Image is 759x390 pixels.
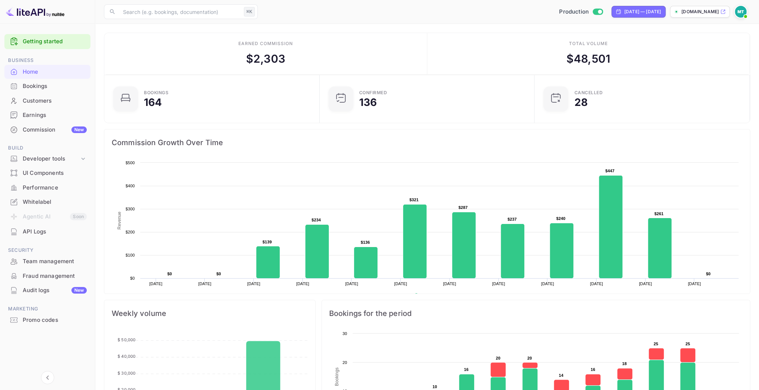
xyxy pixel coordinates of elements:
div: CommissionNew [4,123,90,137]
div: Whitelabel [4,195,90,209]
a: Audit logsNew [4,283,90,297]
div: Confirmed [359,91,387,95]
div: Earnings [23,111,87,119]
text: [DATE] [443,282,456,286]
div: Promo codes [4,313,90,327]
a: UI Components [4,166,90,180]
div: UI Components [23,169,87,177]
div: Developer tools [23,155,79,163]
a: API Logs [4,225,90,238]
text: [DATE] [492,282,505,286]
a: Earnings [4,108,90,122]
a: Performance [4,181,90,194]
span: Production [559,8,589,16]
span: Bookings for the period [329,308,743,319]
text: $136 [361,240,370,244]
text: [DATE] [590,282,603,286]
img: Marcin Teodoru [735,6,747,18]
text: $0 [706,272,711,276]
text: [DATE] [149,282,163,286]
text: $500 [126,161,135,165]
div: $ 2,303 [246,51,285,67]
span: Business [4,56,90,65]
div: [DATE] — [DATE] [624,8,661,15]
div: Switch to Sandbox mode [556,8,606,16]
div: $ 48,501 [566,51,610,67]
text: $300 [126,207,135,211]
a: Home [4,65,90,78]
span: Weekly volume [112,308,308,319]
div: Total volume [569,40,608,47]
text: 16 [591,367,595,372]
tspan: $ 50,000 [118,337,135,342]
div: Audit logs [23,286,87,295]
div: Bookings [144,91,168,95]
tspan: $ 40,000 [118,354,135,359]
text: [DATE] [394,282,407,286]
span: Marketing [4,305,90,313]
img: LiteAPI logo [6,6,64,18]
text: 30 [342,331,347,336]
div: Developer tools [4,152,90,165]
text: 14 [559,373,563,378]
div: UI Components [4,166,90,180]
text: $240 [556,216,565,221]
a: Fraud management [4,269,90,283]
text: $261 [654,211,663,216]
span: Commission Growth Over Time [112,137,743,148]
text: $200 [126,230,135,234]
text: $0 [216,272,221,276]
div: Promo codes [23,316,87,324]
div: Fraud management [23,272,87,280]
div: Bookings [23,82,87,91]
text: [DATE] [198,282,212,286]
text: $234 [312,218,321,222]
div: Performance [23,184,87,192]
div: Home [23,68,87,76]
text: 25 [654,342,658,346]
a: Customers [4,94,90,107]
input: Search (e.g. bookings, documentation) [119,4,241,19]
text: $0 [167,272,172,276]
text: $287 [458,205,468,210]
div: CANCELLED [574,91,603,95]
div: ⌘K [244,7,255,16]
text: Bookings [334,367,339,386]
div: Team management [4,254,90,269]
text: $237 [507,217,517,221]
div: Home [4,65,90,79]
text: [DATE] [541,282,554,286]
text: $447 [605,169,614,173]
div: New [71,287,87,294]
a: Bookings [4,79,90,93]
a: Getting started [23,37,87,46]
div: Whitelabel [23,198,87,206]
div: 136 [359,97,377,107]
span: Build [4,144,90,152]
text: $139 [263,240,272,244]
div: 164 [144,97,162,107]
text: [DATE] [345,282,358,286]
div: 28 [574,97,587,107]
div: API Logs [23,228,87,236]
div: Performance [4,181,90,195]
text: Revenue [421,293,440,298]
text: $100 [126,253,135,257]
a: Promo codes [4,313,90,327]
button: Collapse navigation [41,371,54,384]
div: Customers [4,94,90,108]
div: New [71,126,87,133]
text: $0 [130,276,135,280]
text: Revenue [117,211,122,229]
text: 10 [432,385,437,389]
a: Whitelabel [4,195,90,209]
text: [DATE] [296,282,309,286]
text: $400 [126,184,135,188]
text: 20 [496,356,501,360]
text: [DATE] [639,282,652,286]
a: CommissionNew [4,123,90,136]
div: Getting started [4,34,90,49]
